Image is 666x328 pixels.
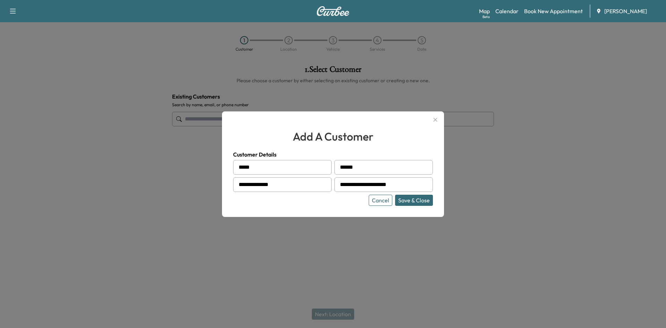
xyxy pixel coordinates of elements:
[395,195,433,206] button: Save & Close
[604,7,647,15] span: [PERSON_NAME]
[524,7,583,15] a: Book New Appointment
[483,14,490,19] div: Beta
[369,195,392,206] button: Cancel
[479,7,490,15] a: MapBeta
[233,150,433,159] h4: Customer Details
[233,128,433,145] h2: add a customer
[495,7,519,15] a: Calendar
[316,6,350,16] img: Curbee Logo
